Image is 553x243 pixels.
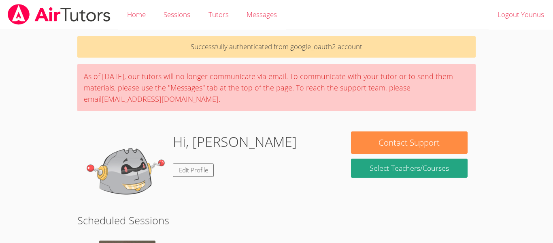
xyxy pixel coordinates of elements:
button: Contact Support [351,131,468,154]
span: Messages [247,10,277,19]
img: airtutors_banner-c4298cdbf04f3fff15de1276eac7730deb9818008684d7c2e4769d2f7ddbe033.png [7,4,111,25]
h1: Hi, [PERSON_NAME] [173,131,297,152]
a: Select Teachers/Courses [351,159,468,178]
div: As of [DATE], our tutors will no longer communicate via email. To communicate with your tutor or ... [77,64,476,111]
p: Successfully authenticated from google_oauth2 account [77,36,476,58]
img: default.png [85,131,166,213]
a: Edit Profile [173,163,214,177]
h2: Scheduled Sessions [77,213,476,228]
